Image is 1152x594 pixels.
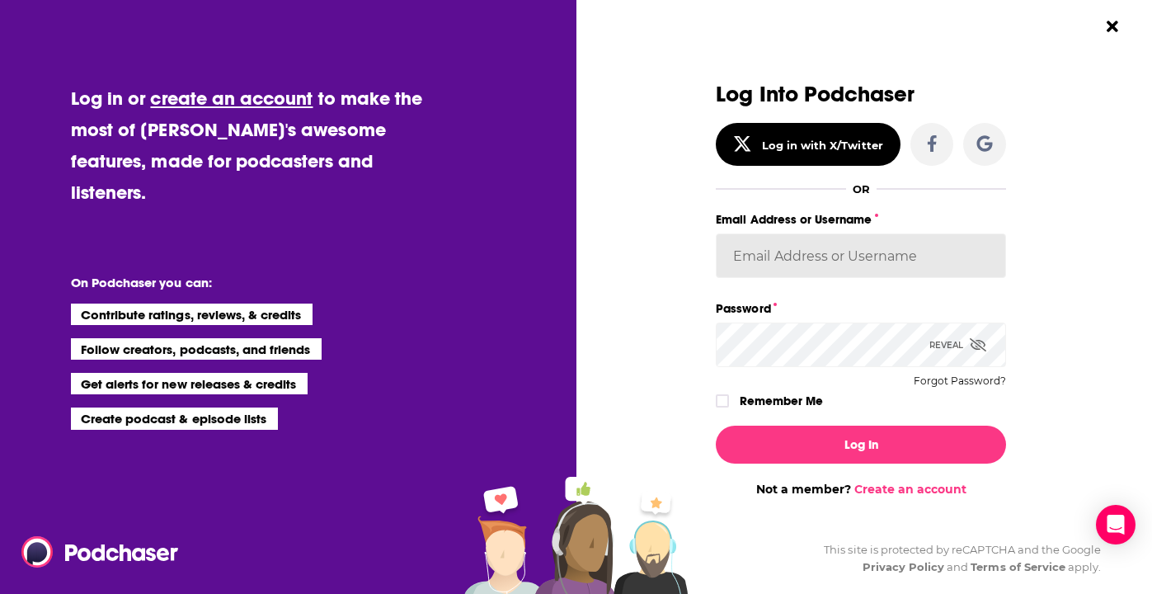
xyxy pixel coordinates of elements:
li: Contribute ratings, reviews, & credits [71,304,313,325]
div: OR [853,182,870,196]
div: Not a member? [716,482,1006,497]
h3: Log Into Podchaser [716,82,1006,106]
div: Log in with X/Twitter [762,139,883,152]
button: Log in with X/Twitter [716,123,900,166]
div: Reveal [929,323,986,367]
button: Forgot Password? [914,375,1006,387]
label: Remember Me [740,390,823,412]
a: Privacy Policy [863,560,945,573]
li: Get alerts for new releases & credits [71,373,308,394]
img: Podchaser - Follow, Share and Rate Podcasts [21,536,180,568]
li: Follow creators, podcasts, and friends [71,338,322,360]
li: Create podcast & episode lists [71,408,278,429]
button: Close Button [1097,11,1128,42]
label: Password [716,298,1006,319]
button: Log In [716,426,1006,464]
a: create an account [150,87,313,110]
a: Terms of Service [971,560,1065,573]
div: This site is protected by reCAPTCHA and the Google and apply. [811,541,1101,576]
label: Email Address or Username [716,209,1006,230]
li: On Podchaser you can: [71,275,401,290]
div: Open Intercom Messenger [1096,505,1136,544]
a: Create an account [854,482,966,497]
a: Podchaser - Follow, Share and Rate Podcasts [21,536,167,568]
input: Email Address or Username [716,233,1006,278]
